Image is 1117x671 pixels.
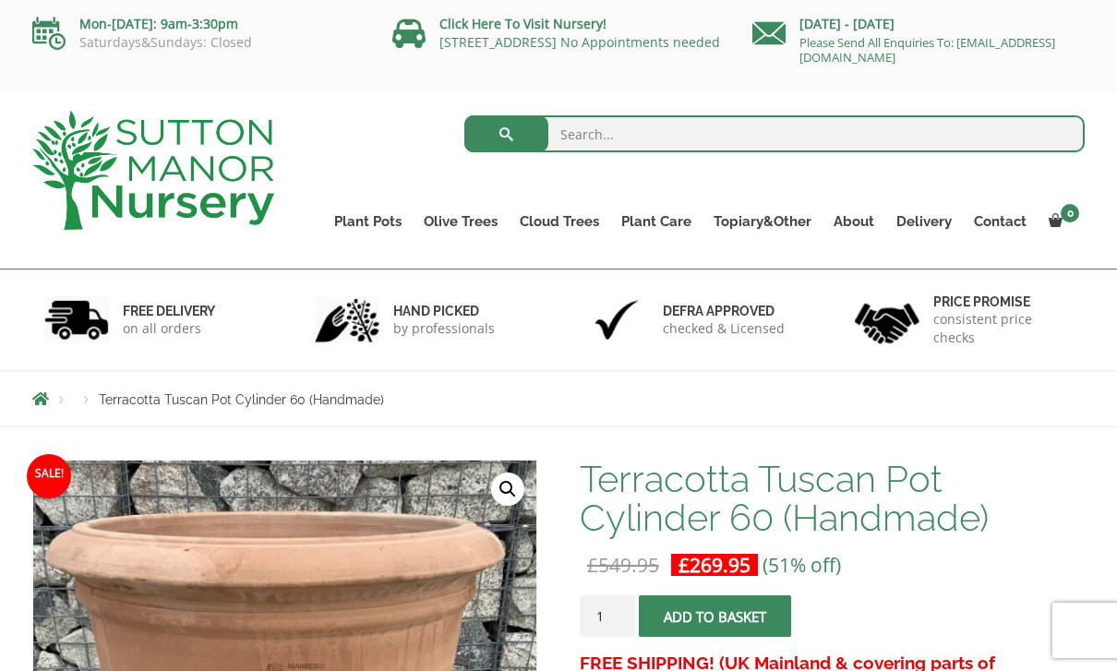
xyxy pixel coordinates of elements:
[99,392,384,407] span: Terracotta Tuscan Pot Cylinder 60 (Handmade)
[703,209,823,234] a: Topiary&Other
[933,310,1074,347] p: consistent price checks
[32,13,365,35] p: Mon-[DATE]: 9am-3:30pm
[799,34,1055,66] a: Please Send All Enquiries To: [EMAIL_ADDRESS][DOMAIN_NAME]
[491,473,524,506] a: View full-screen image gallery
[663,303,785,319] h6: Defra approved
[663,319,785,338] p: checked & Licensed
[323,209,413,234] a: Plant Pots
[464,115,1086,152] input: Search...
[32,111,274,230] img: logo
[32,391,1085,406] nav: Breadcrumbs
[123,319,215,338] p: on all orders
[393,303,495,319] h6: hand picked
[584,296,649,343] img: 3.jpg
[679,552,690,578] span: £
[1061,204,1079,222] span: 0
[580,595,635,637] input: Product quantity
[413,209,509,234] a: Olive Trees
[610,209,703,234] a: Plant Care
[587,552,659,578] bdi: 549.95
[27,454,71,498] span: Sale!
[679,552,751,578] bdi: 269.95
[509,209,610,234] a: Cloud Trees
[963,209,1038,234] a: Contact
[933,294,1074,310] h6: Price promise
[393,319,495,338] p: by professionals
[44,296,109,343] img: 1.jpg
[32,35,365,50] p: Saturdays&Sundays: Closed
[123,303,215,319] h6: FREE DELIVERY
[315,296,379,343] img: 2.jpg
[439,33,720,51] a: [STREET_ADDRESS] No Appointments needed
[855,292,919,348] img: 4.jpg
[823,209,885,234] a: About
[639,595,791,637] button: Add to basket
[752,13,1085,35] p: [DATE] - [DATE]
[763,552,841,578] span: (51% off)
[587,552,598,578] span: £
[885,209,963,234] a: Delivery
[1038,209,1085,234] a: 0
[439,15,607,32] a: Click Here To Visit Nursery!
[580,460,1085,537] h1: Terracotta Tuscan Pot Cylinder 60 (Handmade)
